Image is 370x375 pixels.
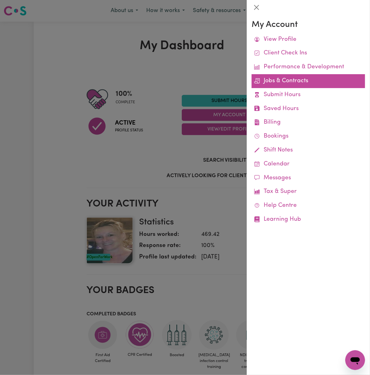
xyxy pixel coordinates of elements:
[252,88,365,102] a: Submit Hours
[252,157,365,171] a: Calendar
[252,130,365,143] a: Bookings
[252,171,365,185] a: Messages
[252,2,262,12] button: Close
[252,33,365,47] a: View Profile
[252,20,365,30] h3: My Account
[252,102,365,116] a: Saved Hours
[345,350,365,370] iframe: Button to launch messaging window
[252,143,365,157] a: Shift Notes
[252,199,365,213] a: Help Centre
[252,213,365,227] a: Learning Hub
[252,116,365,130] a: Billing
[252,185,365,199] a: Tax & Super
[252,74,365,88] a: Jobs & Contracts
[252,60,365,74] a: Performance & Development
[252,46,365,60] a: Client Check Ins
